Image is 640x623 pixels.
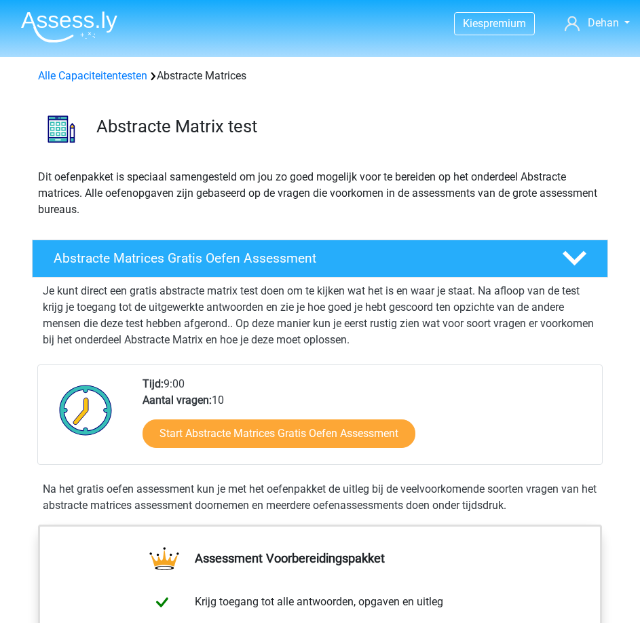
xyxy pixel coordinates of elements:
img: Assessly [21,11,117,43]
a: Dehan [565,15,630,31]
h3: Abstracte Matrix test [96,116,597,137]
p: Je kunt direct een gratis abstracte matrix test doen om te kijken wat het is en waar je staat. Na... [43,283,597,348]
div: Abstracte Matrices [33,68,607,84]
span: premium [483,17,526,30]
a: Start Abstracte Matrices Gratis Oefen Assessment [143,419,415,448]
p: Dit oefenpakket is speciaal samengesteld om jou zo goed mogelijk voor te bereiden op het onderdee... [38,169,602,218]
a: Kiespremium [455,14,534,33]
img: Klok [52,376,120,444]
b: Tijd: [143,377,164,390]
b: Aantal vragen: [143,394,212,407]
img: abstracte matrices [33,100,90,158]
h4: Abstracte Matrices Gratis Oefen Assessment [54,250,540,266]
div: 9:00 10 [132,376,601,464]
span: Dehan [588,16,619,29]
div: Na het gratis oefen assessment kun je met het oefenpakket de uitleg bij de veelvoorkomende soorte... [37,481,603,514]
a: Alle Capaciteitentesten [38,69,147,82]
span: Kies [463,17,483,30]
a: Abstracte Matrices Gratis Oefen Assessment [26,240,614,278]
